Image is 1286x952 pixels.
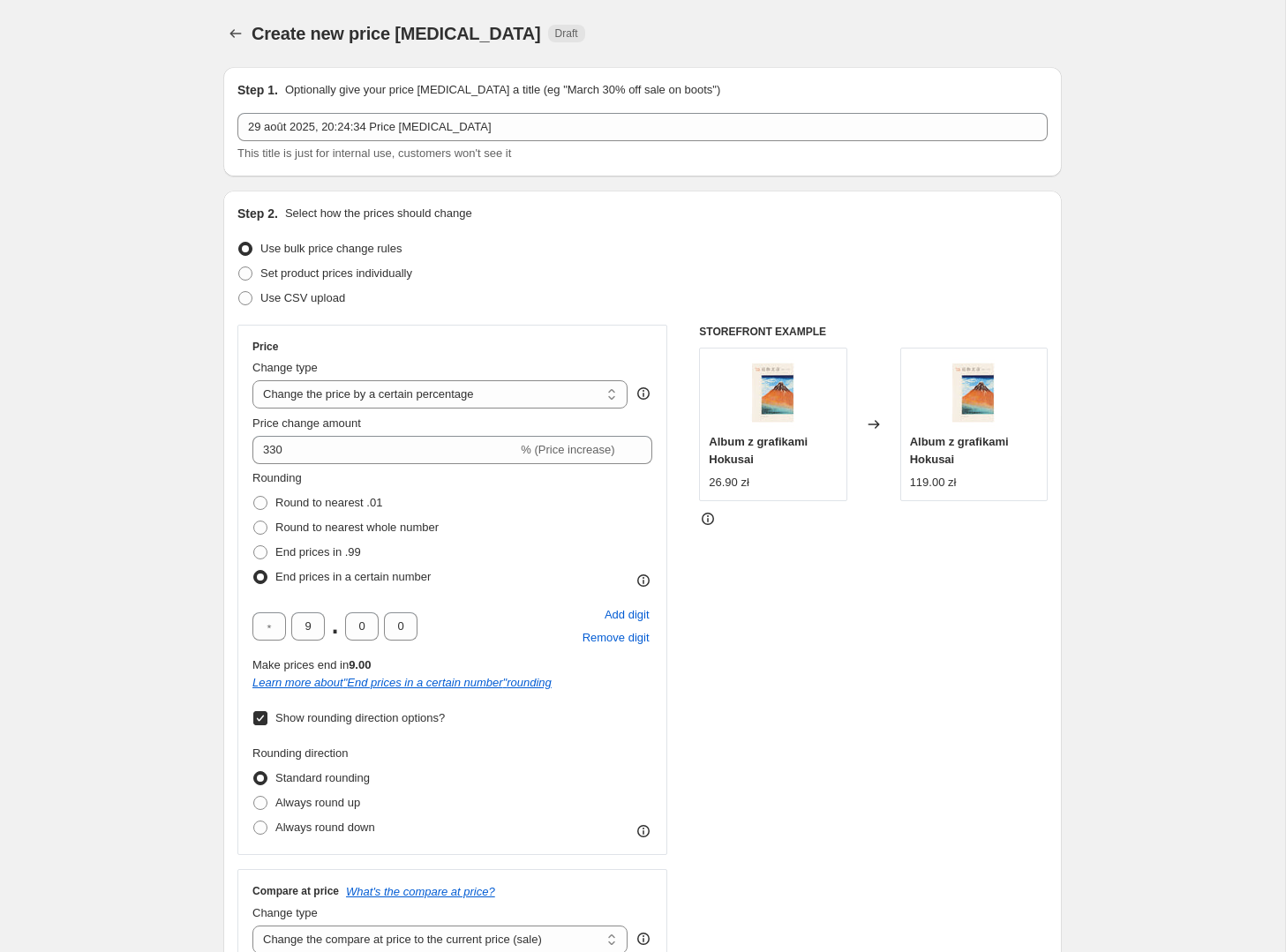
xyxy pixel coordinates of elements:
[699,325,1048,339] h6: STOREFRONT EXAMPLE
[275,545,361,558] span: End prices in .99
[275,496,382,509] span: Round to nearest .01
[275,570,431,583] span: End prices in a certain number
[330,612,340,641] span: .
[252,676,552,689] i: Learn more about " End prices in a certain number " rounding
[237,113,1048,141] input: 30% off holiday sale
[583,629,650,647] span: Remove digit
[260,266,412,280] span: Set product prices individually
[345,612,379,641] input: ﹡
[635,930,652,948] div: help
[252,436,517,464] input: -15
[346,885,495,898] button: What's the compare at price?
[285,205,472,222] p: Select how the prices should change
[252,24,541,43] span: Create new price [MEDICAL_DATA]
[275,796,360,809] span: Always round up
[252,416,361,430] span: Price change amount
[275,821,375,834] span: Always round down
[252,906,318,919] span: Change type
[291,612,325,641] input: ﹡
[252,361,318,374] span: Change type
[709,435,808,466] span: Album z grafikami Hokusai
[910,474,957,491] div: 119.00 zł
[738,357,808,428] img: album-estampes-hokusai-287_80x.jpg
[910,435,1009,466] span: Album z grafikami Hokusai
[285,81,720,99] p: Optionally give your price [MEDICAL_DATA] a title (eg "March 30% off sale on boots")
[223,21,248,46] button: Price change jobs
[260,291,345,304] span: Use CSV upload
[252,340,278,354] h3: Price
[555,26,578,41] span: Draft
[605,606,650,624] span: Add digit
[938,357,1009,428] img: album-estampes-hokusai-287_80x.jpg
[602,603,652,626] button: Add placeholder
[275,521,439,534] span: Round to nearest whole number
[260,242,402,255] span: Use bulk price change rules
[252,612,286,641] input: ﹡
[349,658,371,671] b: 9.00
[275,711,445,724] span: Show rounding direction options?
[275,771,370,784] span: Standard rounding
[237,146,511,160] span: This title is just for internal use, customers won't see it
[521,443,614,456] span: % (Price increase)
[252,471,302,484] span: Rounding
[709,474,749,491] div: 26.90 zł
[237,205,278,222] h2: Step 2.
[252,676,552,689] a: Learn more about"End prices in a certain number"rounding
[384,612,417,641] input: ﹡
[252,658,371,671] span: Make prices end in
[237,81,278,99] h2: Step 1.
[635,385,652,402] div: help
[252,746,348,760] span: Rounding direction
[252,884,339,898] h3: Compare at price
[580,626,652,649] button: Remove placeholder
